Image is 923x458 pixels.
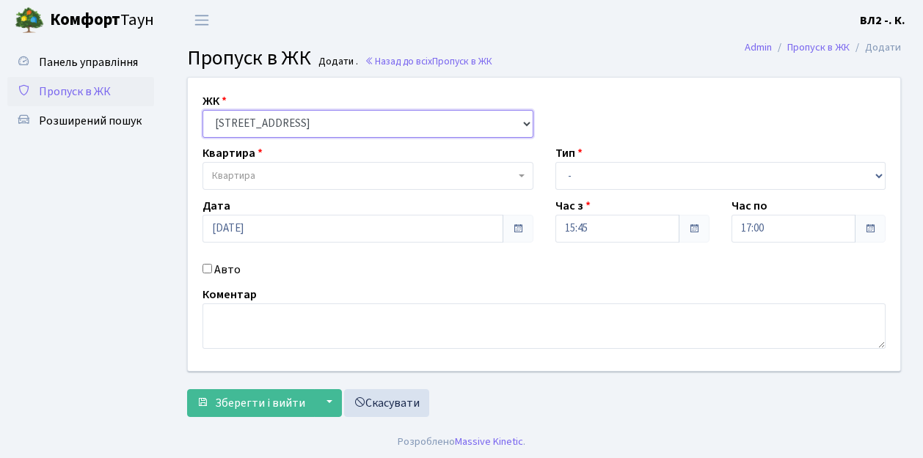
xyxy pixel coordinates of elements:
[187,389,315,417] button: Зберегти і вийти
[732,197,767,215] label: Час по
[50,8,154,33] span: Таун
[850,40,901,56] li: Додати
[215,395,305,411] span: Зберегти і вийти
[39,84,111,100] span: Пропуск в ЖК
[555,197,591,215] label: Час з
[203,286,257,303] label: Коментар
[212,169,255,183] span: Квартира
[214,261,241,278] label: Авто
[723,32,923,63] nav: breadcrumb
[203,197,230,215] label: Дата
[15,6,44,35] img: logo.png
[398,434,525,450] div: Розроблено .
[203,144,263,162] label: Квартира
[50,8,120,32] b: Комфорт
[745,40,772,55] a: Admin
[455,434,523,449] a: Massive Kinetic
[203,92,227,110] label: ЖК
[555,144,583,162] label: Тип
[344,389,429,417] a: Скасувати
[432,54,492,68] span: Пропуск в ЖК
[183,8,220,32] button: Переключити навігацію
[7,48,154,77] a: Панель управління
[860,12,905,29] a: ВЛ2 -. К.
[187,43,311,73] span: Пропуск в ЖК
[7,77,154,106] a: Пропуск в ЖК
[39,113,142,129] span: Розширений пошук
[39,54,138,70] span: Панель управління
[365,54,492,68] a: Назад до всіхПропуск в ЖК
[787,40,850,55] a: Пропуск в ЖК
[7,106,154,136] a: Розширений пошук
[315,56,358,68] small: Додати .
